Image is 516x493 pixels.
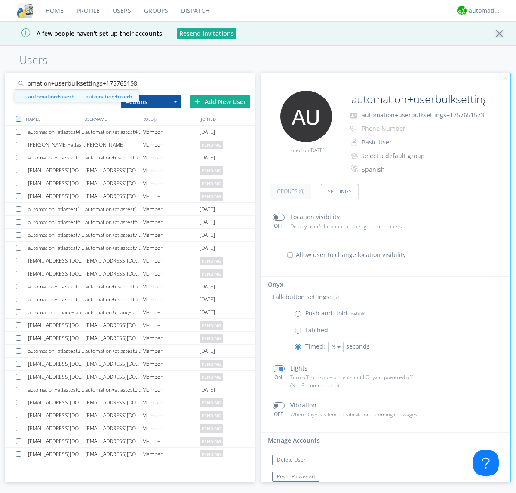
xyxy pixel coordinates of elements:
span: seconds [346,342,370,350]
a: [EMAIL_ADDRESS][DOMAIN_NAME][EMAIL_ADDRESS][DOMAIN_NAME]Memberpending [5,254,255,267]
div: [EMAIL_ADDRESS][DOMAIN_NAME] [85,319,142,331]
a: automation+usereditprofile+1757472890automation+usereditprofile+1757472890Member[DATE] [5,280,255,293]
span: [DATE] [200,126,215,138]
a: automation+atlastest0809525410automation+atlastest0809525410Member[DATE] [5,383,255,396]
div: Member [142,126,200,138]
div: [EMAIL_ADDRESS][DOMAIN_NAME] [85,396,142,409]
a: automation+changelanguage+1755816713automation+changelanguage+1755816713Member[DATE] [5,306,255,319]
div: [EMAIL_ADDRESS][DOMAIN_NAME] [28,319,85,331]
span: pending [200,179,223,188]
div: [EMAIL_ADDRESS][DOMAIN_NAME] [28,332,85,344]
span: [DATE] [309,147,325,154]
div: Member [142,345,200,357]
div: [EMAIL_ADDRESS][DOMAIN_NAME] [28,409,85,422]
span: automation+userbulksettings+1757651573 [362,111,484,119]
div: [EMAIL_ADDRESS][DOMAIN_NAME] [85,177,142,190]
div: automation+atlastest7955355945 [85,242,142,254]
span: pending [200,437,223,446]
div: automation+atlastest7580994230 [85,229,142,241]
div: Add New User [190,95,250,108]
button: 3 [328,342,344,352]
a: [EMAIL_ADDRESS][DOMAIN_NAME][EMAIL_ADDRESS][DOMAIN_NAME]Memberpending [5,371,255,383]
a: [EMAIL_ADDRESS][DOMAIN_NAME][EMAIL_ADDRESS][DOMAIN_NAME]Memberpending [5,190,255,203]
span: [DATE] [200,151,215,164]
div: Member [142,422,200,435]
div: [EMAIL_ADDRESS][DOMAIN_NAME] [85,164,142,177]
span: pending [200,360,223,368]
div: [EMAIL_ADDRESS][DOMAIN_NAME] [28,190,85,202]
div: automation+atlastest3295653659 [28,345,85,357]
p: Push and Hold [305,309,365,318]
span: [DATE] [200,345,215,358]
div: Member [142,319,200,331]
div: [EMAIL_ADDRESS][DOMAIN_NAME] [28,371,85,383]
div: [EMAIL_ADDRESS][DOMAIN_NAME] [28,448,85,460]
span: pending [200,373,223,381]
img: person-outline.svg [351,139,357,146]
div: Member [142,280,200,293]
span: [DATE] [200,293,215,306]
a: [EMAIL_ADDRESS][DOMAIN_NAME][EMAIL_ADDRESS][DOMAIN_NAME]Memberpending [5,267,255,280]
span: [DATE] [200,383,215,396]
button: Resend Invitations [177,28,236,39]
div: [EMAIL_ADDRESS][DOMAIN_NAME] [85,358,142,370]
div: [EMAIL_ADDRESS][DOMAIN_NAME] [28,164,85,177]
span: pending [200,334,223,343]
div: [EMAIL_ADDRESS][DOMAIN_NAME] [85,190,142,202]
p: Lights [290,364,307,373]
div: Member [142,190,200,202]
a: automation+atlastest7955355945automation+atlastest7955355945Member[DATE] [5,242,255,254]
span: [DATE] [200,229,215,242]
button: Basic User [359,136,445,148]
div: [EMAIL_ADDRESS][DOMAIN_NAME] [28,254,85,267]
img: plus.svg [194,98,200,104]
a: [EMAIL_ADDRESS][DOMAIN_NAME][EMAIL_ADDRESS][DOMAIN_NAME]Memberpending [5,422,255,435]
div: automation+atlastest7580994230 [28,229,85,241]
span: pending [200,321,223,330]
div: automation+atlastest3295653659 [85,345,142,357]
span: pending [200,166,223,175]
span: pending [200,424,223,433]
div: [EMAIL_ADDRESS][DOMAIN_NAME] [28,358,85,370]
div: Member [142,306,200,318]
div: automation+atlastest1123669033 [28,203,85,215]
div: Select a default group [361,152,433,160]
div: automation+atlastest4852322435 [85,126,142,138]
div: [EMAIL_ADDRESS][DOMAIN_NAME] [28,396,85,409]
a: [EMAIL_ADDRESS][DOMAIN_NAME][EMAIL_ADDRESS][DOMAIN_NAME]Memberpending [5,358,255,371]
iframe: Toggle Customer Support [473,450,499,476]
a: [EMAIL_ADDRESS][DOMAIN_NAME][EMAIL_ADDRESS][DOMAIN_NAME]Memberpending [5,396,255,409]
div: automation+atlastest7955355945 [28,242,85,254]
div: automation+usereditprofile+1757119896 [85,293,142,306]
div: Member [142,409,200,422]
div: OFF [269,222,288,230]
div: automation+usereditprofile+1756415329 [85,151,142,164]
div: Member [142,267,200,280]
span: [DATE] [200,306,215,319]
img: In groups with Translation enabled, this user's messages will be automatically translated to and ... [351,164,359,174]
div: ROLE [140,113,198,125]
span: pending [200,398,223,407]
div: Member [142,435,200,447]
p: Vibration [290,401,316,410]
strong: automation+userbulksettings+1757651585 [86,93,193,100]
div: [EMAIL_ADDRESS][DOMAIN_NAME] [85,435,142,447]
a: automation+atlastest3295653659automation+atlastest3295653659Member[DATE] [5,345,255,358]
strong: automation+userbulksettings+1757651585 [28,93,135,100]
span: pending [200,141,223,149]
a: Groups (0) [270,184,311,199]
a: [EMAIL_ADDRESS][DOMAIN_NAME][EMAIL_ADDRESS][DOMAIN_NAME]Memberpending [5,332,255,345]
div: [EMAIL_ADDRESS][DOMAIN_NAME] [85,267,142,280]
img: cancel.svg [502,75,508,81]
div: automation+changelanguage+1755816713 [28,306,85,318]
p: Talk button settings: [272,292,331,302]
div: automation+usereditprofile+1757119896 [28,293,85,306]
p: Display user's location to other group members. [290,222,433,230]
p: When Onyx is silenced, vibrate on incoming messages. [290,410,433,419]
span: Joined on [287,147,325,154]
a: automation+usereditprofile+1756415329automation+usereditprofile+1756415329Member[DATE] [5,151,255,164]
p: Location visibility [290,212,340,222]
span: A few people haven't set up their accounts. [6,29,164,37]
button: Delete User [272,455,310,465]
a: automation+atlastest6062558966automation+atlastest6062558966Member[DATE] [5,216,255,229]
